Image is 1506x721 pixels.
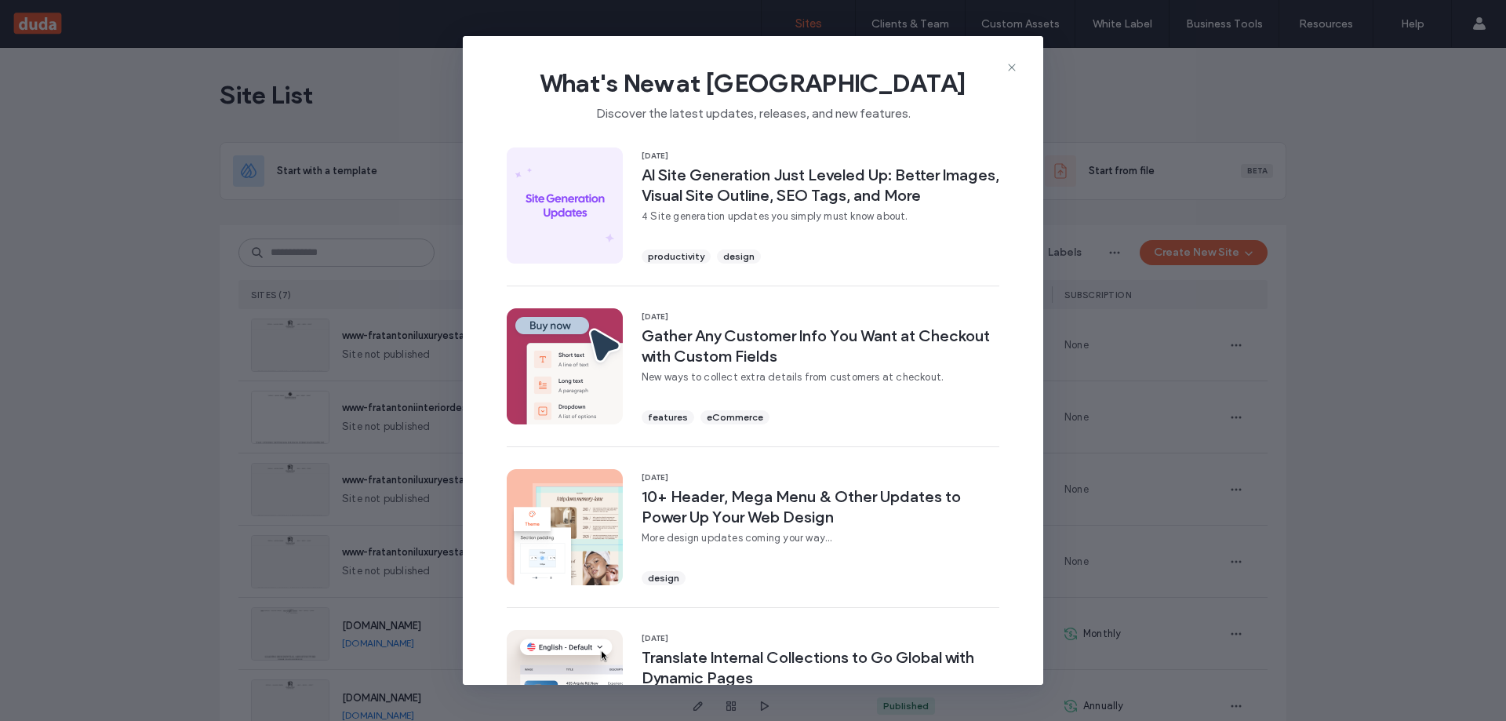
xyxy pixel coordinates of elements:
[642,530,999,546] span: More design updates coming your way...
[642,633,999,644] span: [DATE]
[642,326,999,366] span: Gather Any Customer Info You Want at Checkout with Custom Fields
[642,370,999,385] span: New ways to collect extra details from customers at checkout.
[642,472,999,483] span: [DATE]
[707,410,763,424] span: eCommerce
[648,410,688,424] span: features
[723,249,755,264] span: design
[642,151,999,162] span: [DATE]
[648,249,704,264] span: productivity
[488,67,1018,99] span: What's New at [GEOGRAPHIC_DATA]
[642,486,999,527] span: 10+ Header, Mega Menu & Other Updates to Power Up Your Web Design
[642,311,999,322] span: [DATE]
[488,99,1018,122] span: Discover the latest updates, releases, and new features.
[642,647,999,688] span: Translate Internal Collections to Go Global with Dynamic Pages
[642,165,999,206] span: AI Site Generation Just Leveled Up: Better Images, Visual Site Outline, SEO Tags, and More
[642,209,999,224] span: 4 Site generation updates you simply must know about.
[648,571,679,585] span: design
